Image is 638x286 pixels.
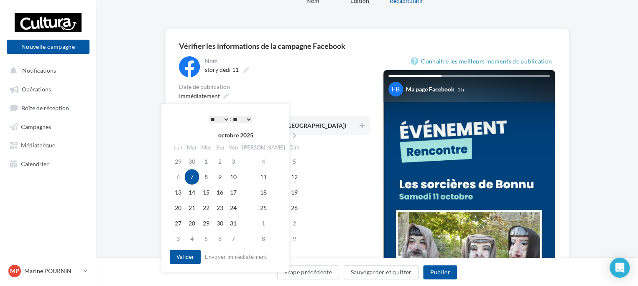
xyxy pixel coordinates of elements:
[287,142,302,154] th: Dim
[199,154,213,169] td: 1
[22,67,56,74] span: Notifications
[21,160,49,167] span: Calendrier
[188,113,273,125] div: :
[5,81,91,96] a: Opérations
[185,142,199,154] th: Mar
[5,119,91,134] a: Campagnes
[344,265,419,279] button: Sauvegarder et quitter
[185,200,199,215] td: 21
[185,129,287,142] th: octobre 2025
[287,231,302,246] td: 9
[185,169,199,185] td: 7
[227,215,240,231] td: 31
[213,215,227,231] td: 30
[240,142,287,154] th: [PERSON_NAME]
[423,265,457,279] button: Publier
[171,142,185,154] th: Lun
[287,169,302,185] td: 12
[213,185,227,200] td: 16
[610,258,630,278] div: Open Intercom Messenger
[185,185,199,200] td: 14
[179,84,370,90] div: Date de publication
[199,200,213,215] td: 22
[171,185,185,200] td: 13
[205,66,239,73] span: story dédi 11
[240,154,287,169] td: 4
[7,40,89,54] button: Nouvelle campagne
[199,169,213,185] td: 8
[213,142,227,154] th: Jeu
[199,142,213,154] th: Mer
[179,92,220,99] span: Immédiatement
[240,169,287,185] td: 11
[199,185,213,200] td: 15
[179,42,555,50] div: Vérifier les informations de la campagne Facebook
[5,137,91,152] a: Médiathèque
[406,85,454,94] div: Ma page Facebook
[227,231,240,246] td: 7
[7,263,89,279] a: MP Marine POURNIN
[213,200,227,215] td: 23
[388,82,403,96] div: FB
[199,231,213,246] td: 5
[240,231,287,246] td: 8
[287,200,302,215] td: 26
[5,63,88,78] button: Notifications
[24,267,80,275] p: Marine POURNIN
[21,142,55,149] span: Médiathèque
[227,169,240,185] td: 10
[277,265,339,279] button: Étape précédente
[227,200,240,215] td: 24
[185,215,199,231] td: 28
[5,156,91,171] a: Calendrier
[22,86,51,93] span: Opérations
[213,169,227,185] td: 9
[240,215,287,231] td: 1
[287,215,302,231] td: 2
[21,104,69,111] span: Boîte de réception
[457,86,464,93] div: 1 h
[213,231,227,246] td: 6
[240,200,287,215] td: 25
[5,100,91,115] a: Boîte de réception
[213,154,227,169] td: 2
[205,58,368,64] div: Nom
[185,231,199,246] td: 4
[185,154,199,169] td: 30
[202,252,271,262] button: Envoyer immédiatement
[227,185,240,200] td: 17
[21,123,51,130] span: Campagnes
[170,250,201,264] button: Valider
[171,200,185,215] td: 20
[171,231,185,246] td: 3
[171,215,185,231] td: 27
[411,56,555,66] a: Connaître les meilleurs moments de publication
[240,185,287,200] td: 18
[10,267,19,275] span: MP
[199,215,213,231] td: 29
[171,169,185,185] td: 6
[227,154,240,169] td: 3
[227,142,240,154] th: Ven
[287,185,302,200] td: 19
[171,154,185,169] td: 29
[287,154,302,169] td: 5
